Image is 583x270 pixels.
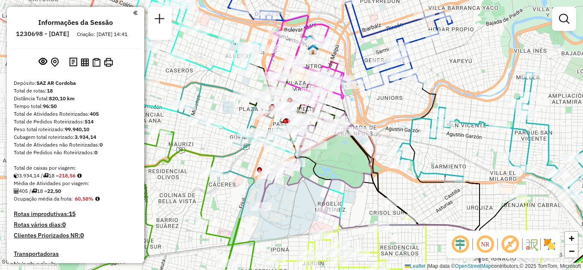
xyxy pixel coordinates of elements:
[59,172,76,179] strong: 218,56
[14,95,137,102] div: Distância Total:
[38,18,113,27] h4: Informações da Sessão
[569,233,574,243] span: +
[14,173,19,178] i: Cubagem total roteirizado
[14,180,137,187] div: Média de Atividades por viagem:
[427,263,428,269] span: |
[43,173,49,178] i: Total de rotas
[85,118,94,125] strong: 514
[31,189,37,194] i: Total de rotas
[133,8,137,18] a: Clique aqui para minimizar o painel
[49,95,75,102] strong: 820,10 km
[556,10,573,27] a: Exibir filtros
[100,141,103,148] strong: 0
[307,44,319,55] img: UDC - Córdoba
[75,195,94,202] strong: 60,58%
[14,164,137,172] div: Total de caixas por viagem:
[91,56,102,69] button: Visualizar Romaneio
[543,237,556,251] img: Exibir/Ocultar setores
[565,232,578,245] a: Zoom in
[405,263,425,269] a: Leaflet
[14,189,19,194] i: Total de Atividades
[151,10,168,30] a: Nova sessão e pesquisa
[14,149,137,156] div: Total de Pedidos não Roteirizados:
[569,246,574,256] span: −
[77,173,82,178] i: Meta Caixas/viagem: 297,52 Diferença: -78,96
[14,141,137,149] div: Total de Atividades não Roteirizadas:
[500,234,520,255] span: Exibir rótulo
[90,111,99,117] strong: 405
[14,232,137,239] h4: Clientes Priorizados NR:
[14,187,137,195] div: 405 / 18 =
[94,149,97,156] strong: 0
[475,234,495,255] span: Ocultar NR
[14,172,137,180] div: 3.934,14 / 18 =
[525,237,538,251] img: Fluxo de ruas
[14,195,73,202] span: Ocupação média da frota:
[79,56,91,68] button: Visualizar relatório de Roteirização
[14,102,137,110] div: Tempo total:
[304,34,316,45] img: UDC Cordoba
[80,231,84,239] strong: 0
[65,126,89,132] strong: 99.940,10
[95,196,100,201] em: Média calculada utilizando a maior ocupação (%Peso ou %Cubagem) de cada rota da sessão. Rotas cro...
[37,55,49,69] button: Exibir sessão original
[14,110,137,118] div: Total de Atividades Roteirizadas:
[16,30,69,38] h6: 1230698 - [DATE]
[14,250,137,258] h4: Transportadoras
[14,210,137,218] h4: Rotas improdutivas:
[14,87,137,95] div: Total de rotas:
[403,263,583,270] div: Map data © contributors,© 2025 TomTom, Microsoft
[73,30,131,38] div: Criação: [DATE] 14:41
[565,245,578,258] a: Zoom out
[47,188,61,194] strong: 22,50
[36,80,76,86] strong: SAZ AR Cordoba
[43,103,57,109] strong: 96:50
[67,56,79,69] button: Logs desbloquear sessão
[14,126,137,133] div: Peso total roteirizado:
[455,263,492,269] a: OpenStreetMap
[14,221,137,228] h4: Rotas vários dias:
[75,134,96,140] strong: 3.934,14
[14,118,137,126] div: Total de Pedidos Roteirizados:
[14,79,137,87] div: Depósito:
[14,133,137,141] div: Cubagem total roteirizado:
[69,210,76,218] strong: 15
[47,87,53,94] strong: 18
[62,221,66,228] strong: 0
[102,56,115,69] button: Imprimir Rotas
[450,234,471,255] span: Ocultar deslocamento
[14,261,137,268] h4: Lista de veículos
[49,56,61,69] button: Centralizar mapa no depósito ou ponto de apoio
